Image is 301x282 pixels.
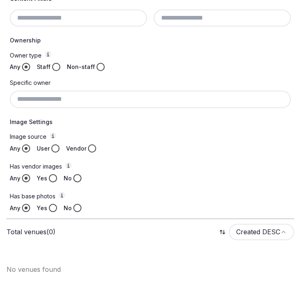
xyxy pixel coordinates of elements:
label: Any [10,144,20,153]
label: User [37,144,50,153]
label: Vendor [66,144,86,153]
h4: Ownership [10,36,291,44]
button: Image source [50,133,56,139]
label: Has vendor images [10,162,291,171]
label: Staff [37,63,51,71]
button: Has base photos [59,192,65,199]
h4: Image Settings [10,118,291,126]
label: No [64,174,72,182]
label: Any [10,174,20,182]
p: No venues found [7,265,294,275]
label: Non-staff [67,63,95,71]
p: Total venues (0) [7,227,55,236]
label: No [64,204,72,212]
label: Has base photos [10,192,291,201]
button: Owner type [45,51,51,58]
label: Yes [37,174,47,182]
button: Has vendor images [65,162,72,169]
label: Owner type [10,51,291,60]
label: Specific owner [10,79,51,86]
label: Any [10,63,20,71]
label: Yes [37,204,47,212]
label: Any [10,204,20,212]
label: Image source [10,133,291,141]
